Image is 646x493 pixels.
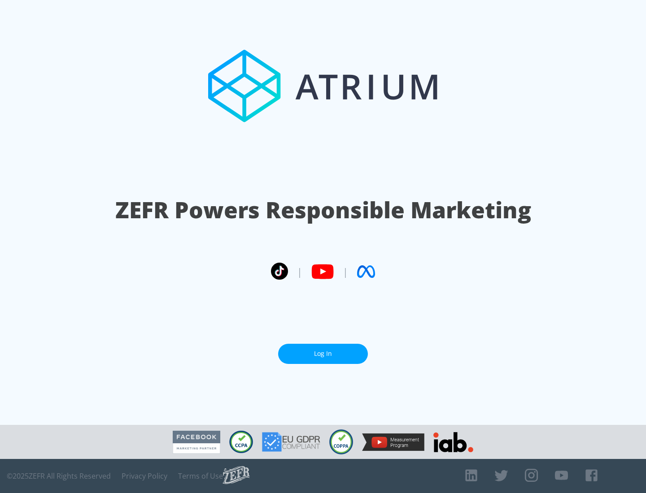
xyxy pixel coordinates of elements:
a: Terms of Use [178,471,223,480]
img: Facebook Marketing Partner [173,431,220,454]
img: YouTube Measurement Program [362,433,424,451]
span: | [343,265,348,278]
h1: ZEFR Powers Responsible Marketing [115,195,531,225]
span: | [297,265,302,278]
img: COPPA Compliant [329,429,353,454]
a: Privacy Policy [122,471,167,480]
img: CCPA Compliant [229,431,253,453]
img: IAB [433,432,473,452]
a: Log In [278,344,368,364]
img: GDPR Compliant [262,432,320,452]
span: © 2025 ZEFR All Rights Reserved [7,471,111,480]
